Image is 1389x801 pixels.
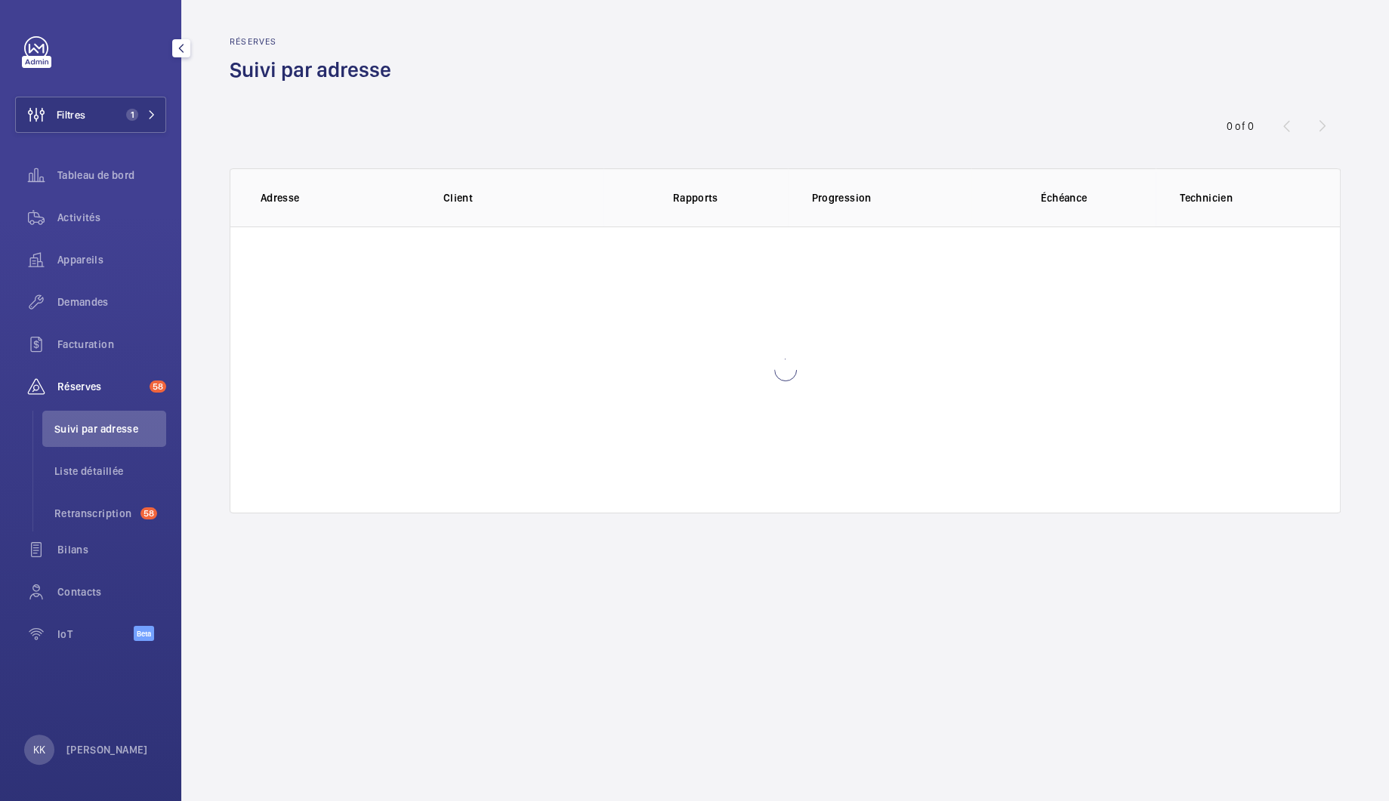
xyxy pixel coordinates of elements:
span: Retranscription [54,506,134,521]
p: Rapports [614,190,777,205]
span: Suivi par adresse [54,421,166,436]
span: Appareils [57,252,166,267]
span: Beta [134,626,154,641]
p: Progression [812,190,972,205]
p: Technicien [1180,190,1310,205]
span: 58 [140,507,157,519]
p: Adresse [261,190,419,205]
span: IoT [57,627,134,642]
p: KK [33,742,45,757]
p: Client [443,190,603,205]
span: 58 [150,380,166,393]
p: Échéance [982,190,1145,205]
h1: Suivi par adresse [230,56,400,84]
span: Filtres [57,107,85,122]
button: Filtres1 [15,97,166,133]
span: Demandes [57,294,166,310]
span: Liste détaillée [54,464,166,479]
p: [PERSON_NAME] [66,742,148,757]
div: 0 of 0 [1227,119,1254,134]
span: Réserves [57,379,144,394]
span: Bilans [57,542,166,557]
span: Tableau de bord [57,168,166,183]
span: Facturation [57,337,166,352]
h2: Réserves [230,36,400,47]
span: Contacts [57,584,166,599]
span: 1 [126,109,138,121]
span: Activités [57,210,166,225]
